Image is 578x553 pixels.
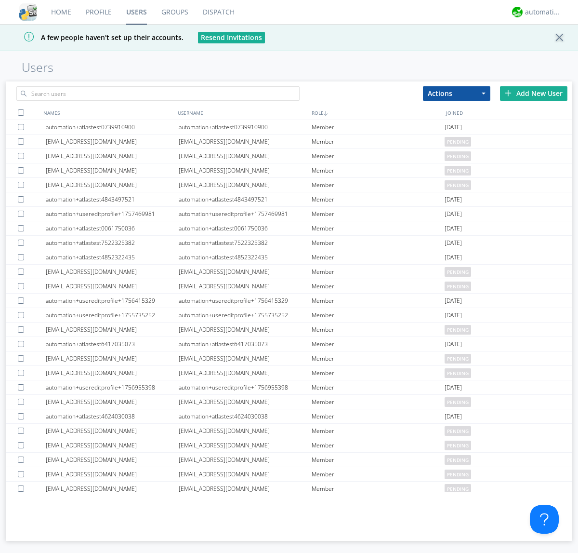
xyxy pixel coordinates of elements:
[445,308,462,323] span: [DATE]
[46,424,179,438] div: [EMAIL_ADDRESS][DOMAIN_NAME]
[312,294,445,308] div: Member
[6,192,572,207] a: automation+atlastest4843497521automation+atlastest4843497521Member[DATE]
[312,438,445,452] div: Member
[179,366,312,380] div: [EMAIL_ADDRESS][DOMAIN_NAME]
[179,409,312,423] div: automation+atlastest4624030038
[445,380,462,395] span: [DATE]
[6,308,572,323] a: automation+usereditprofile+1755735252automation+usereditprofile+1755735252Member[DATE]
[6,120,572,135] a: automation+atlastest0739910900automation+atlastest0739910900Member[DATE]
[179,351,312,365] div: [EMAIL_ADDRESS][DOMAIN_NAME]
[312,323,445,337] div: Member
[312,250,445,264] div: Member
[445,354,471,364] span: pending
[46,308,179,322] div: automation+usereditprofile+1755735252
[179,380,312,394] div: automation+usereditprofile+1756955398
[445,409,462,424] span: [DATE]
[312,207,445,221] div: Member
[6,424,572,438] a: [EMAIL_ADDRESS][DOMAIN_NAME][EMAIL_ADDRESS][DOMAIN_NAME]Memberpending
[46,323,179,337] div: [EMAIL_ADDRESS][DOMAIN_NAME]
[312,279,445,293] div: Member
[445,250,462,265] span: [DATE]
[512,7,523,17] img: d2d01cd9b4174d08988066c6d424eccd
[445,166,471,175] span: pending
[445,455,471,465] span: pending
[179,163,312,177] div: [EMAIL_ADDRESS][DOMAIN_NAME]
[312,453,445,467] div: Member
[6,337,572,351] a: automation+atlastest6417035073automation+atlastest6417035073Member[DATE]
[312,221,445,235] div: Member
[179,294,312,308] div: automation+usereditprofile+1756415329
[312,337,445,351] div: Member
[46,453,179,467] div: [EMAIL_ADDRESS][DOMAIN_NAME]
[505,90,512,96] img: plus.svg
[179,120,312,134] div: automation+atlastest0739910900
[500,86,567,101] div: Add New User
[179,192,312,206] div: automation+atlastest4843497521
[312,351,445,365] div: Member
[46,265,179,279] div: [EMAIL_ADDRESS][DOMAIN_NAME]
[530,505,559,534] iframe: Toggle Customer Support
[6,380,572,395] a: automation+usereditprofile+1756955398automation+usereditprofile+1756955398Member[DATE]
[445,282,471,291] span: pending
[179,308,312,322] div: automation+usereditprofile+1755735252
[46,250,179,264] div: automation+atlastest4852322435
[445,236,462,250] span: [DATE]
[46,149,179,163] div: [EMAIL_ADDRESS][DOMAIN_NAME]
[179,178,312,192] div: [EMAIL_ADDRESS][DOMAIN_NAME]
[445,426,471,436] span: pending
[312,236,445,250] div: Member
[312,192,445,206] div: Member
[46,178,179,192] div: [EMAIL_ADDRESS][DOMAIN_NAME]
[312,424,445,438] div: Member
[312,135,445,148] div: Member
[445,151,471,161] span: pending
[6,149,572,163] a: [EMAIL_ADDRESS][DOMAIN_NAME][EMAIL_ADDRESS][DOMAIN_NAME]Memberpending
[312,178,445,192] div: Member
[445,192,462,207] span: [DATE]
[445,484,471,494] span: pending
[179,323,312,337] div: [EMAIL_ADDRESS][DOMAIN_NAME]
[179,467,312,481] div: [EMAIL_ADDRESS][DOMAIN_NAME]
[6,409,572,424] a: automation+atlastest4624030038automation+atlastest4624030038Member[DATE]
[46,438,179,452] div: [EMAIL_ADDRESS][DOMAIN_NAME]
[6,163,572,178] a: [EMAIL_ADDRESS][DOMAIN_NAME][EMAIL_ADDRESS][DOMAIN_NAME]Memberpending
[6,236,572,250] a: automation+atlastest7522325382automation+atlastest7522325382Member[DATE]
[175,106,310,120] div: USERNAME
[179,438,312,452] div: [EMAIL_ADDRESS][DOMAIN_NAME]
[312,482,445,496] div: Member
[445,267,471,277] span: pending
[179,395,312,409] div: [EMAIL_ADDRESS][DOMAIN_NAME]
[46,467,179,481] div: [EMAIL_ADDRESS][DOMAIN_NAME]
[6,482,572,496] a: [EMAIL_ADDRESS][DOMAIN_NAME][EMAIL_ADDRESS][DOMAIN_NAME]Memberpending
[46,135,179,148] div: [EMAIL_ADDRESS][DOMAIN_NAME]
[6,366,572,380] a: [EMAIL_ADDRESS][DOMAIN_NAME][EMAIL_ADDRESS][DOMAIN_NAME]Memberpending
[46,409,179,423] div: automation+atlastest4624030038
[445,207,462,221] span: [DATE]
[312,380,445,394] div: Member
[312,120,445,134] div: Member
[309,106,444,120] div: ROLE
[179,279,312,293] div: [EMAIL_ADDRESS][DOMAIN_NAME]
[312,265,445,279] div: Member
[6,207,572,221] a: automation+usereditprofile+1757469981automation+usereditprofile+1757469981Member[DATE]
[6,279,572,294] a: [EMAIL_ADDRESS][DOMAIN_NAME][EMAIL_ADDRESS][DOMAIN_NAME]Memberpending
[6,294,572,308] a: automation+usereditprofile+1756415329automation+usereditprofile+1756415329Member[DATE]
[445,180,471,190] span: pending
[6,323,572,337] a: [EMAIL_ADDRESS][DOMAIN_NAME][EMAIL_ADDRESS][DOMAIN_NAME]Memberpending
[423,86,490,101] button: Actions
[46,120,179,134] div: automation+atlastest0739910900
[179,265,312,279] div: [EMAIL_ADDRESS][DOMAIN_NAME]
[6,265,572,279] a: [EMAIL_ADDRESS][DOMAIN_NAME][EMAIL_ADDRESS][DOMAIN_NAME]Memberpending
[46,163,179,177] div: [EMAIL_ADDRESS][DOMAIN_NAME]
[179,424,312,438] div: [EMAIL_ADDRESS][DOMAIN_NAME]
[445,368,471,378] span: pending
[46,337,179,351] div: automation+atlastest6417035073
[46,279,179,293] div: [EMAIL_ADDRESS][DOMAIN_NAME]
[445,294,462,308] span: [DATE]
[46,207,179,221] div: automation+usereditprofile+1757469981
[445,337,462,351] span: [DATE]
[46,221,179,235] div: automation+atlastest0061750036
[445,137,471,147] span: pending
[179,135,312,148] div: [EMAIL_ADDRESS][DOMAIN_NAME]
[312,163,445,177] div: Member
